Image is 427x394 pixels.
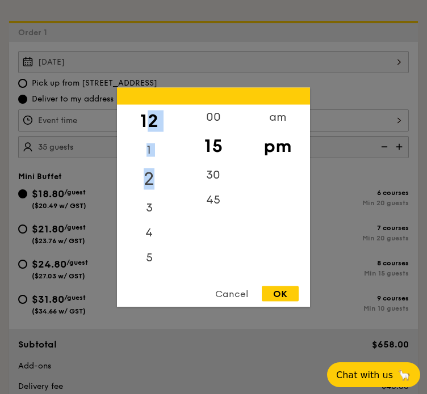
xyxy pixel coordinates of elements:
[262,286,299,301] div: OK
[181,162,245,187] div: 30
[245,104,309,129] div: am
[327,362,420,387] button: Chat with us🦙
[117,162,181,195] div: 2
[117,245,181,270] div: 5
[397,368,411,382] span: 🦙
[181,187,245,212] div: 45
[181,104,245,129] div: 00
[117,104,181,137] div: 12
[181,129,245,162] div: 15
[204,286,259,301] div: Cancel
[117,220,181,245] div: 4
[117,270,181,295] div: 6
[336,370,393,380] span: Chat with us
[245,129,309,162] div: pm
[117,195,181,220] div: 3
[117,137,181,162] div: 1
